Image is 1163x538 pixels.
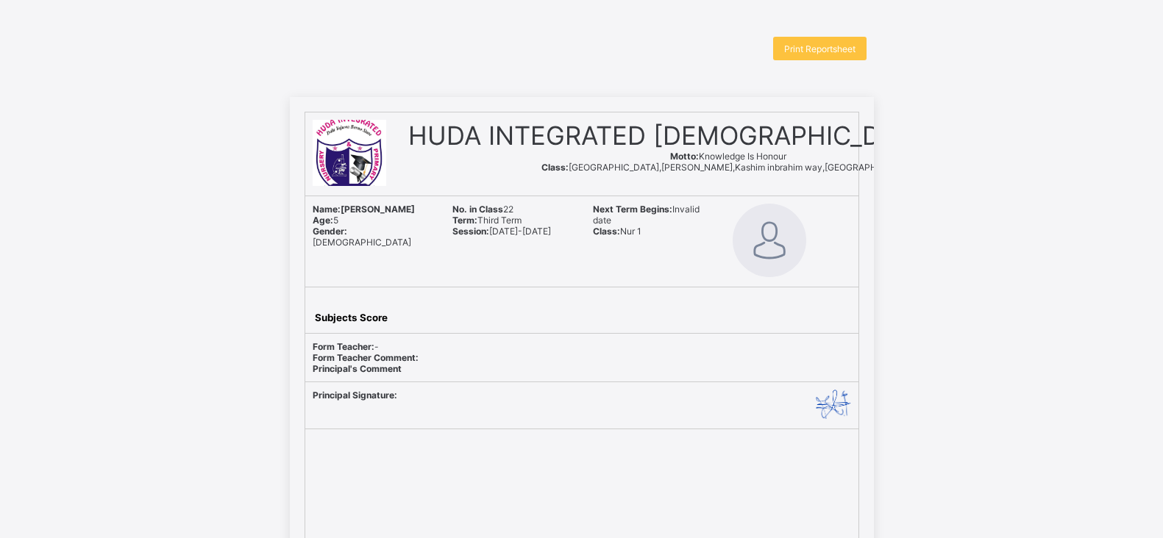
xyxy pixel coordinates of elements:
[313,120,386,186] img: hiis.png
[452,226,551,237] span: [DATE]-[DATE]
[313,352,419,363] b: Form Teacher Comment:
[593,226,620,237] b: Class:
[313,215,333,226] b: Age:
[670,151,786,162] span: Knowledge Is Honour
[359,311,388,324] th: Score
[593,204,700,226] span: Invalid date
[313,226,411,248] span: [DEMOGRAPHIC_DATA]
[313,204,415,215] span: [PERSON_NAME]
[452,215,477,226] b: Term:
[784,43,856,54] span: Print Reportsheet
[814,390,851,419] img: hiis.png
[452,215,522,226] span: Third Term
[452,204,503,215] b: No. in Class
[541,162,915,173] span: [GEOGRAPHIC_DATA],[PERSON_NAME],Kashim inbrahim way,[GEOGRAPHIC_DATA]
[452,204,513,215] span: 22
[313,363,402,374] b: Principal's Comment
[593,226,641,237] span: Nur 1
[541,162,569,173] b: Class:
[593,204,672,215] b: Next Term Begins:
[313,390,397,401] b: Principal Signature:
[452,226,489,237] b: Session:
[313,215,338,226] span: 5
[313,341,379,352] span: -
[313,226,347,237] b: Gender:
[408,120,1049,151] span: HUDA INTEGRATED [DEMOGRAPHIC_DATA] SCHOOL
[314,311,358,324] th: Subjects
[733,204,806,277] img: default.svg
[313,204,341,215] b: Name:
[313,341,374,352] b: Form Teacher:
[670,151,699,162] b: Motto:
